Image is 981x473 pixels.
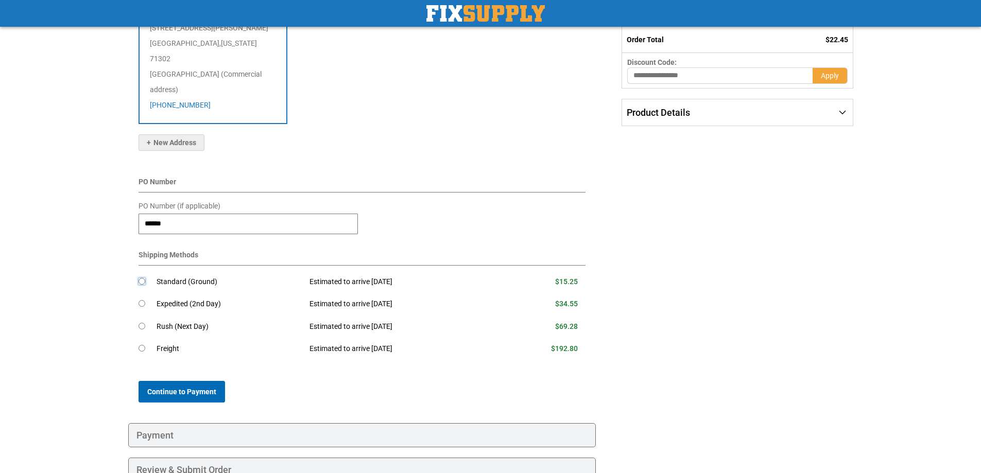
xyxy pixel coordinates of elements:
td: Standard (Ground) [157,271,302,293]
img: Fix Industrial Supply [426,5,545,22]
button: Continue to Payment [139,381,225,402]
td: Estimated to arrive [DATE] [302,293,501,316]
span: Product Details [627,107,690,118]
a: store logo [426,5,545,22]
span: PO Number (if applicable) [139,202,220,210]
td: Expedited (2nd Day) [157,293,302,316]
div: Payment [128,423,596,448]
td: Freight [157,338,302,360]
button: New Address [139,134,204,151]
span: $69.28 [555,322,578,330]
span: Discount Code: [627,58,677,66]
td: Estimated to arrive [DATE] [302,316,501,338]
td: Estimated to arrive [DATE] [302,338,501,360]
td: Rush (Next Day) [157,316,302,338]
span: [US_STATE] [221,39,257,47]
span: $34.55 [555,300,578,308]
span: $192.80 [551,344,578,353]
button: Apply [813,67,848,84]
span: $22.45 [825,36,848,44]
td: Estimated to arrive [DATE] [302,271,501,293]
div: Shipping Methods [139,250,586,266]
span: Apply [821,72,839,80]
a: [PHONE_NUMBER] [150,101,211,109]
strong: Order Total [627,36,664,44]
span: $15.25 [555,277,578,286]
span: Continue to Payment [147,388,216,396]
div: PO Number [139,177,586,192]
span: New Address [147,138,196,147]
